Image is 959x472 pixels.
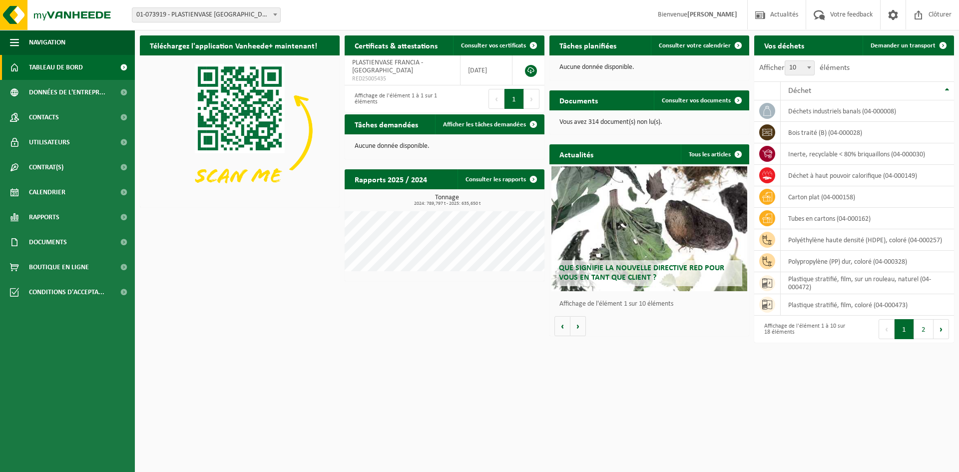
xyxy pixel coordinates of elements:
button: 1 [895,319,914,339]
span: Consulter vos certificats [461,42,526,49]
span: Documents [29,230,67,255]
h3: Tonnage [350,194,544,206]
strong: [PERSON_NAME] [687,11,737,18]
td: polypropylène (PP) dur, coloré (04-000328) [781,251,954,272]
span: RED25005435 [352,75,453,83]
p: Aucune donnée disponible. [355,143,534,150]
span: Boutique en ligne [29,255,89,280]
a: Consulter les rapports [458,169,543,189]
button: 1 [504,89,524,109]
span: Consulter vos documents [662,97,731,104]
h2: Documents [549,90,608,110]
h2: Certificats & attestations [345,35,448,55]
span: Afficher les tâches demandées [443,121,526,128]
span: 10 [785,61,814,75]
td: bois traité (B) (04-000028) [781,122,954,143]
button: Previous [879,319,895,339]
label: Afficher éléments [759,64,850,72]
p: Aucune donnée disponible. [559,64,739,71]
span: Contrat(s) [29,155,63,180]
button: Next [524,89,539,109]
iframe: chat widget [5,450,167,472]
span: Demander un transport [871,42,936,49]
td: plastique stratifié, film, sur un rouleau, naturel (04-000472) [781,272,954,294]
span: Déchet [788,87,811,95]
h2: Tâches demandées [345,114,428,134]
span: 2024: 789,797 t - 2025: 635,650 t [350,201,544,206]
span: Navigation [29,30,65,55]
a: Consulter vos certificats [453,35,543,55]
a: Que signifie la nouvelle directive RED pour vous en tant que client ? [551,166,747,291]
td: déchet à haut pouvoir calorifique (04-000149) [781,165,954,186]
span: Utilisateurs [29,130,70,155]
a: Demander un transport [863,35,953,55]
span: Que signifie la nouvelle directive RED pour vous en tant que client ? [559,264,724,282]
button: Volgende [570,316,586,336]
div: Affichage de l'élément 1 à 1 sur 1 éléments [350,88,440,110]
td: plastique stratifié, film, coloré (04-000473) [781,294,954,316]
button: 2 [914,319,934,339]
td: déchets industriels banals (04-000008) [781,100,954,122]
p: Affichage de l'élément 1 sur 10 éléments [559,301,744,308]
span: 01-073919 - PLASTIENVASE FRANCIA - ARRAS [132,8,280,22]
span: 10 [785,60,815,75]
td: tubes en cartons (04-000162) [781,208,954,229]
a: Tous les articles [681,144,748,164]
img: Download de VHEPlus App [140,55,340,205]
button: Previous [488,89,504,109]
td: carton plat (04-000158) [781,186,954,208]
a: Afficher les tâches demandées [435,114,543,134]
span: Contacts [29,105,59,130]
h2: Tâches planifiées [549,35,626,55]
span: Conditions d'accepta... [29,280,104,305]
a: Consulter votre calendrier [651,35,748,55]
h2: Rapports 2025 / 2024 [345,169,437,189]
td: [DATE] [461,55,512,85]
span: Données de l'entrepr... [29,80,105,105]
span: Consulter votre calendrier [659,42,731,49]
span: PLASTIENVASE FRANCIA - [GEOGRAPHIC_DATA] [352,59,423,74]
td: inerte, recyclable < 80% briquaillons (04-000030) [781,143,954,165]
p: Vous avez 314 document(s) non lu(s). [559,119,739,126]
button: Vorige [554,316,570,336]
button: Next [934,319,949,339]
h2: Actualités [549,144,603,164]
a: Consulter vos documents [654,90,748,110]
span: Calendrier [29,180,65,205]
h2: Téléchargez l'application Vanheede+ maintenant! [140,35,327,55]
h2: Vos déchets [754,35,814,55]
span: Rapports [29,205,59,230]
div: Affichage de l'élément 1 à 10 sur 18 éléments [759,318,849,340]
span: Tableau de bord [29,55,83,80]
span: 01-073919 - PLASTIENVASE FRANCIA - ARRAS [132,7,281,22]
td: polyéthylène haute densité (HDPE), coloré (04-000257) [781,229,954,251]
